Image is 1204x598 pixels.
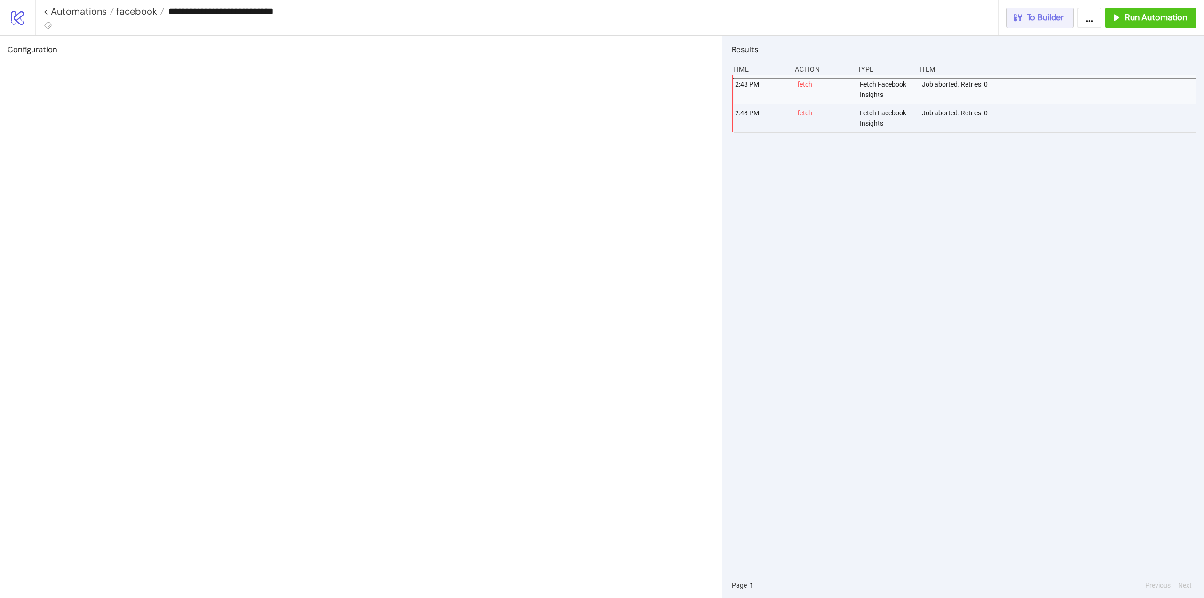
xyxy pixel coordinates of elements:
[794,60,849,78] div: Action
[732,60,787,78] div: Time
[796,104,852,132] div: fetch
[859,75,914,104] div: Fetch Facebook Insights
[1006,8,1074,28] button: To Builder
[732,43,1196,56] h2: Results
[1105,8,1196,28] button: Run Automation
[856,60,912,78] div: Type
[747,580,756,590] button: 1
[1027,12,1064,23] span: To Builder
[796,75,852,104] div: fetch
[1077,8,1101,28] button: ...
[732,580,747,590] span: Page
[919,60,1196,78] div: Item
[734,104,790,132] div: 2:48 PM
[921,75,1199,104] div: Job aborted. Retries: 0
[1175,580,1195,590] button: Next
[1142,580,1173,590] button: Previous
[43,7,114,16] a: < Automations
[921,104,1199,132] div: Job aborted. Retries: 0
[734,75,790,104] div: 2:48 PM
[114,5,157,17] span: facebook
[114,7,164,16] a: facebook
[8,43,715,56] h2: Configuration
[859,104,914,132] div: Fetch Facebook Insights
[1125,12,1187,23] span: Run Automation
